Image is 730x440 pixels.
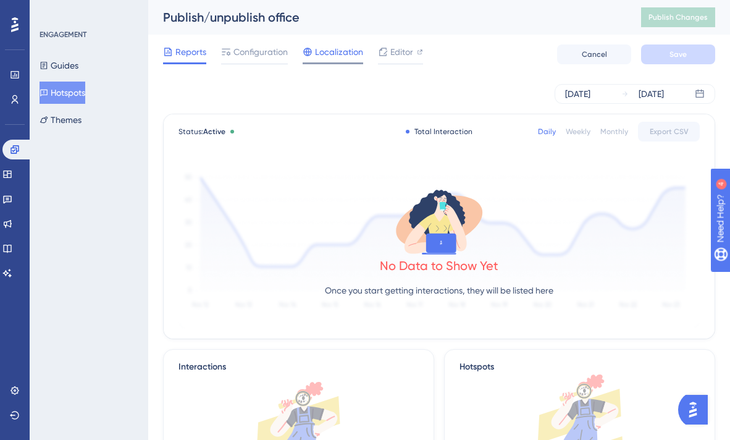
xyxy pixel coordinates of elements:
span: Reports [175,44,206,59]
span: Active [203,127,225,136]
div: Monthly [600,127,628,137]
div: Hotspots [459,360,700,374]
span: Cancel [582,49,607,59]
div: ENGAGEMENT [40,30,86,40]
span: Localization [315,44,363,59]
span: Status: [178,127,225,137]
span: Save [669,49,687,59]
div: [DATE] [639,87,664,101]
span: Configuration [233,44,288,59]
div: Publish/unpublish office [163,9,610,26]
div: Weekly [566,127,590,137]
button: Export CSV [638,122,700,142]
iframe: UserGuiding AI Assistant Launcher [678,391,715,428]
span: Publish Changes [648,12,708,22]
div: No Data to Show Yet [380,257,498,274]
div: Interactions [178,360,226,374]
span: Editor [390,44,413,59]
span: Need Help? [29,3,77,18]
div: [DATE] [565,87,590,101]
button: Hotspots [40,82,85,104]
button: Themes [40,109,82,131]
button: Save [641,44,715,64]
button: Guides [40,54,78,77]
button: Publish Changes [641,7,715,27]
span: Export CSV [650,127,689,137]
p: Once you start getting interactions, they will be listed here [325,283,553,298]
button: Cancel [557,44,631,64]
div: 4 [86,6,90,16]
div: Daily [538,127,556,137]
div: Total Interaction [406,127,472,137]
